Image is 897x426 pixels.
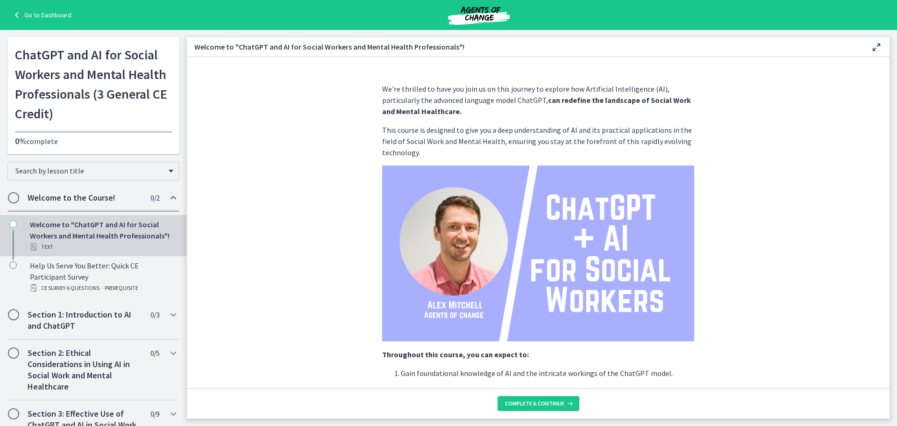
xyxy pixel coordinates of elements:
img: Agents of Change [423,4,535,26]
p: complete [15,136,172,147]
img: ChatGPT____AI__for_Social__Workers.png [382,166,694,341]
span: · [101,282,103,294]
p: Navigate the complex ethical considerations associated with AI use in social work and mental heal... [401,386,694,409]
p: This course is designed to give you a deep understanding of AI and its practical applications in ... [382,124,694,158]
div: CE Survey [30,282,176,294]
span: 0 / 3 [150,309,159,320]
a: Go to Dashboard [11,9,71,21]
h3: Welcome to "ChatGPT and AI for Social Workers and Mental Health Professionals"! [194,41,856,52]
span: Complete & continue [505,400,564,407]
h2: Welcome to the Course! [28,192,142,203]
span: 0 / 2 [150,192,159,203]
span: PREREQUISITE [105,282,138,294]
span: 0 / 5 [150,347,159,359]
p: We're thrilled to have you join us on this journey to explore how Artificial Intelligence (AI), p... [382,83,694,117]
div: Search by lesson title [7,162,179,181]
span: 0% [15,136,27,146]
p: Gain foundational knowledge of AI and the intricate workings of the ChatGPT model. [401,368,694,379]
span: Search by lesson title [15,166,164,175]
span: · 6 Questions [65,282,100,294]
h2: Section 2: Ethical Considerations in Using AI in Social Work and Mental Healthcare [28,347,142,392]
strong: Throughout this course, you can expect to: [382,350,529,359]
button: Complete & continue [498,396,579,411]
h1: ChatGPT and AI for Social Workers and Mental Health Professionals (3 General CE Credit) [15,45,172,123]
div: Help Us Serve You Better: Quick CE Participant Survey [30,260,176,294]
span: 0 / 9 [150,408,159,419]
div: Welcome to "ChatGPT and AI for Social Workers and Mental Health Professionals"! [30,219,176,253]
div: Text [30,241,176,253]
h2: Section 1: Introduction to AI and ChatGPT [28,309,142,332]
